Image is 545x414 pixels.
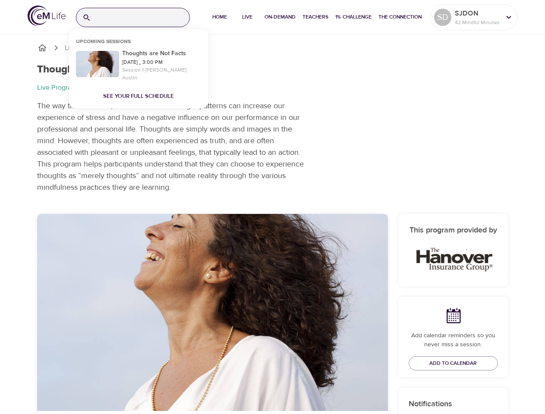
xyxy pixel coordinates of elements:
[409,331,498,349] p: Add calendar reminders so you never miss a session.
[378,13,422,22] span: The Connection
[122,49,201,58] p: Thoughts are Not Facts
[409,224,498,237] h6: This program provided by
[37,43,508,53] nav: breadcrumb
[429,359,477,368] span: Add to Calendar
[28,6,66,26] img: logo
[455,19,501,26] p: 42 Mindful Minutes
[69,38,138,49] div: Upcoming Sessions
[409,398,498,410] p: Notifications
[302,13,328,22] span: Teachers
[65,43,108,53] a: Live Programs
[37,63,149,76] h1: Thoughts are Not Facts
[209,13,230,22] span: Home
[409,244,498,273] img: HIG_wordmrk_k.jpg
[95,8,189,27] input: Find programs, teachers, etc...
[76,51,119,77] img: 24.jpg
[434,9,451,26] div: SD
[409,356,498,370] button: Add to Calendar
[103,91,174,101] button: See your full schedule
[335,13,372,22] span: 1% Challenge
[455,8,501,19] p: SJDON
[122,58,201,66] p: [DATE] ¸ 3:00 PM
[37,100,308,193] p: The way that we think, and our habitual thought patterns can increase our experience of stress an...
[265,13,296,22] span: On-Demand
[37,83,77,93] p: Live Program
[37,83,308,93] nav: breadcrumb
[237,13,258,22] span: Live
[122,66,201,82] p: Session 1 · [PERSON_NAME] Austin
